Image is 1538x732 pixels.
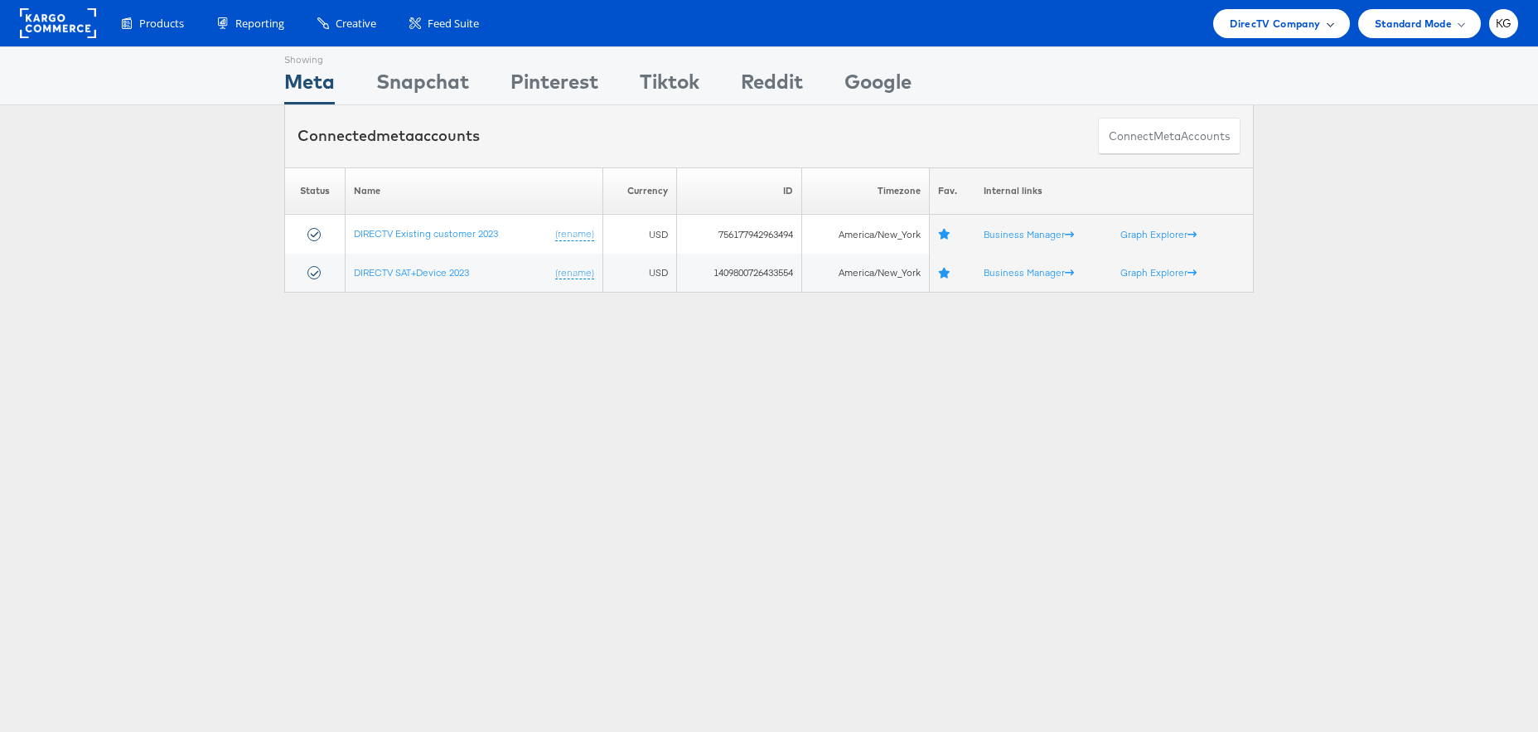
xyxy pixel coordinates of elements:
div: Snapchat [376,67,469,104]
span: Products [139,16,184,32]
span: Creative [336,16,376,32]
a: (rename) [555,266,594,280]
span: Reporting [235,16,284,32]
span: Feed Suite [428,16,479,32]
th: Currency [602,167,677,215]
div: Meta [284,67,335,104]
div: Pinterest [510,67,598,104]
a: Business Manager [984,266,1074,279]
div: Google [844,67,912,104]
td: 756177942963494 [677,215,801,254]
span: KG [1496,18,1512,29]
a: DIRECTV Existing customer 2023 [354,227,498,240]
a: DIRECTV SAT+Device 2023 [354,266,469,279]
div: Reddit [741,67,803,104]
span: DirecTV Company [1230,15,1320,32]
td: America/New_York [801,254,929,293]
th: ID [677,167,801,215]
button: ConnectmetaAccounts [1098,118,1241,155]
th: Name [346,167,603,215]
div: Showing [284,47,335,67]
a: (rename) [555,227,594,241]
th: Status [285,167,346,215]
span: meta [376,126,414,145]
th: Timezone [801,167,929,215]
td: 1409800726433554 [677,254,801,293]
div: Tiktok [640,67,699,104]
a: Graph Explorer [1120,266,1197,279]
td: USD [602,215,677,254]
span: Standard Mode [1375,15,1452,32]
a: Graph Explorer [1120,228,1197,240]
td: USD [602,254,677,293]
td: America/New_York [801,215,929,254]
div: Connected accounts [297,125,480,147]
a: Business Manager [984,228,1074,240]
span: meta [1153,128,1181,144]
